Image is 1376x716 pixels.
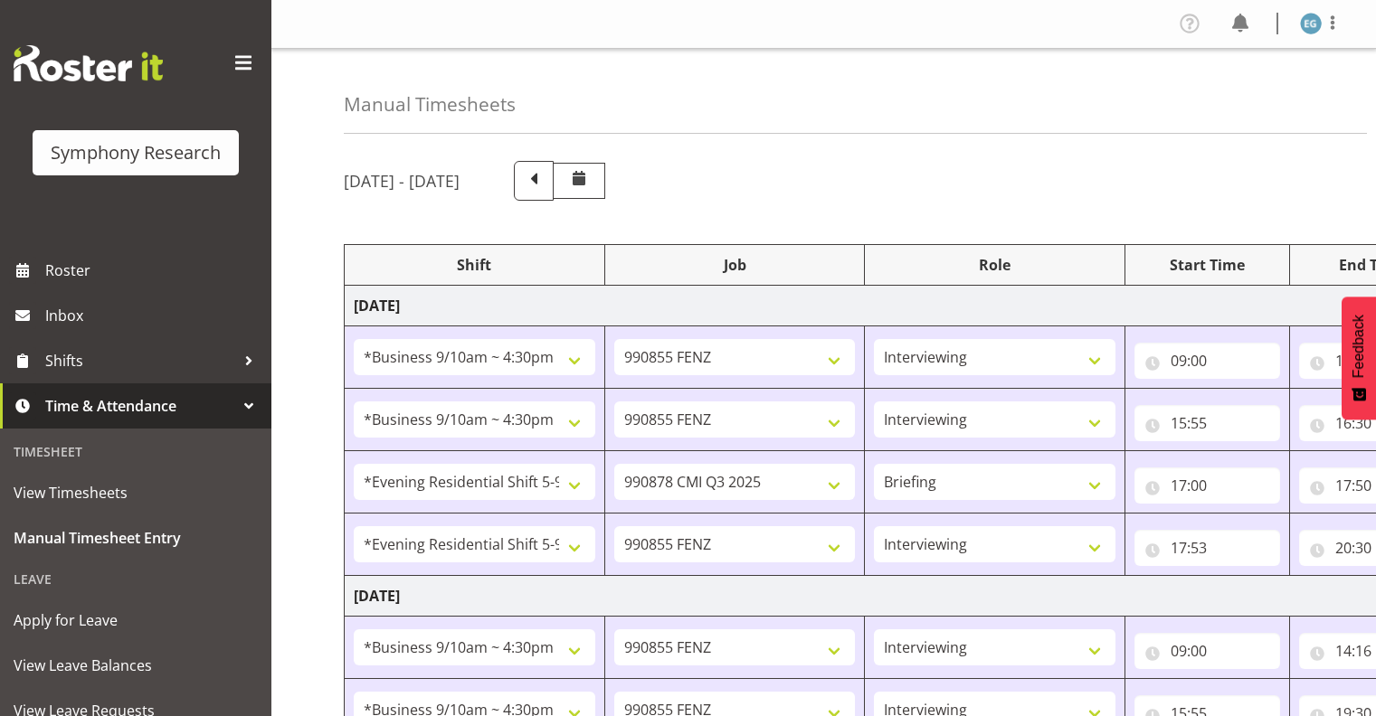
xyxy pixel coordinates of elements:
[1134,343,1280,379] input: Click to select...
[51,139,221,166] div: Symphony Research
[14,524,258,551] span: Manual Timesheet Entry
[45,347,235,374] span: Shifts
[5,515,267,561] a: Manual Timesheet Entry
[14,607,258,634] span: Apply for Leave
[45,392,235,419] span: Time & Attendance
[1134,405,1280,441] input: Click to select...
[344,171,460,191] h5: [DATE] - [DATE]
[1342,297,1376,419] button: Feedback - Show survey
[5,561,267,598] div: Leave
[1134,467,1280,504] input: Click to select...
[5,598,267,643] a: Apply for Leave
[354,254,595,276] div: Shift
[5,643,267,688] a: View Leave Balances
[1300,13,1322,34] img: evelyn-gray1866.jpg
[1351,315,1367,378] span: Feedback
[45,257,262,284] span: Roster
[1134,530,1280,566] input: Click to select...
[5,470,267,515] a: View Timesheets
[1134,254,1280,276] div: Start Time
[5,433,267,470] div: Timesheet
[344,94,516,115] h4: Manual Timesheets
[1134,633,1280,669] input: Click to select...
[14,45,163,81] img: Rosterit website logo
[874,254,1115,276] div: Role
[14,652,258,679] span: View Leave Balances
[45,302,262,329] span: Inbox
[614,254,856,276] div: Job
[14,479,258,506] span: View Timesheets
